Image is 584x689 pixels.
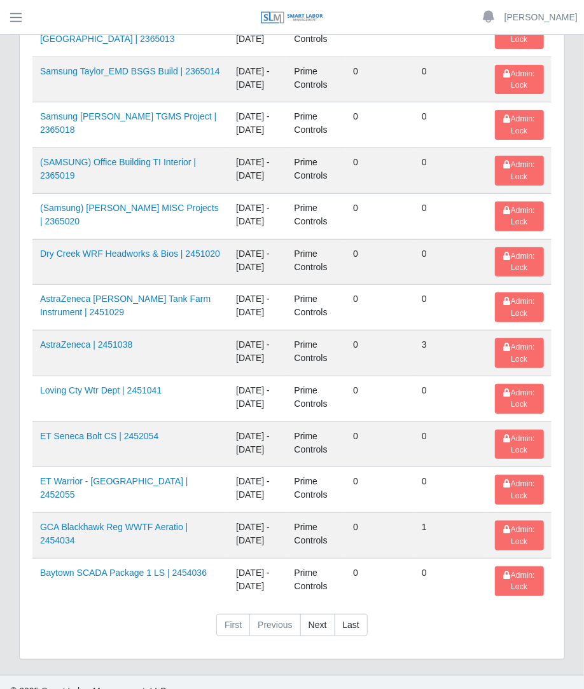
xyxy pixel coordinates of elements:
button: Admin: Lock [495,65,544,95]
span: Admin: Lock [504,160,535,181]
td: Prime Controls [286,285,345,331]
td: Prime Controls [286,513,345,559]
td: [DATE] - [DATE] [228,376,286,421]
td: [DATE] - [DATE] [228,285,286,331]
span: Admin: Lock [504,479,535,500]
button: Admin: Lock [495,384,544,414]
button: Admin: Lock [495,156,544,186]
td: 0 [414,467,487,513]
td: 0 [414,239,487,285]
a: (Samsung) [PERSON_NAME] MISC Projects | 2365020 [40,203,219,226]
span: Admin: Lock [504,297,535,317]
a: [PERSON_NAME] [504,11,578,24]
td: [DATE] - [DATE] [228,57,286,102]
button: Admin: Lock [495,475,544,505]
span: Admin: Lock [504,114,535,135]
td: Prime Controls [286,148,345,194]
td: [DATE] - [DATE] [228,102,286,148]
td: 0 [414,57,487,102]
td: 0 [345,193,414,239]
a: ET Warrior - [GEOGRAPHIC_DATA] | 2452055 [40,476,188,500]
td: 0 [414,376,487,421]
td: [DATE] - [DATE] [228,421,286,467]
td: 0 [345,513,414,559]
button: Admin: Lock [495,247,544,277]
td: Prime Controls [286,239,345,285]
a: Samsung [PERSON_NAME][GEOGRAPHIC_DATA] | 2365013 [40,20,175,44]
span: Admin: Lock [504,525,535,545]
span: Admin: Lock [504,69,535,90]
a: AstraZeneca | 2451038 [40,339,132,350]
td: 0 [414,193,487,239]
nav: pagination [32,614,552,647]
td: [DATE] - [DATE] [228,331,286,376]
button: Admin: Lock [495,110,544,140]
a: ET Seneca Bolt CS | 2452054 [40,431,158,441]
a: Loving Cty Wtr Dept | 2451041 [40,385,162,395]
td: Prime Controls [286,102,345,148]
td: 1 [414,513,487,559]
a: AstraZeneca [PERSON_NAME] Tank Farm Instrument | 2451029 [40,294,211,317]
td: [DATE] - [DATE] [228,513,286,559]
button: Admin: Lock [495,521,544,550]
td: 0 [345,285,414,331]
td: Prime Controls [286,331,345,376]
td: 0 [414,421,487,467]
td: [DATE] - [DATE] [228,558,286,603]
span: Admin: Lock [504,434,535,454]
a: GCA Blackhawk Reg WWTF Aeratio | 2454034 [40,522,188,545]
button: Admin: Lock [495,201,544,231]
button: Admin: Lock [495,430,544,460]
td: 0 [345,558,414,603]
button: Admin: Lock [495,338,544,368]
a: Dry Creek WRF Headworks & Bios | 2451020 [40,249,220,259]
td: 0 [414,558,487,603]
button: Admin: Lock [495,566,544,596]
td: Prime Controls [286,57,345,102]
td: Prime Controls [286,376,345,421]
td: 0 [345,331,414,376]
td: [DATE] - [DATE] [228,467,286,513]
td: 0 [414,148,487,194]
td: [DATE] - [DATE] [228,193,286,239]
td: 0 [345,467,414,513]
span: Admin: Lock [504,252,535,272]
span: Admin: Lock [504,206,535,226]
td: [DATE] - [DATE] [228,239,286,285]
td: 0 [345,376,414,421]
a: Baytown SCADA Package 1 LS | 2454036 [40,568,207,578]
a: Samsung Taylor_EMD BSGS Build | 2365014 [40,66,220,76]
span: Admin: Lock [504,571,535,591]
td: 0 [345,148,414,194]
td: 0 [414,102,487,148]
td: 0 [345,239,414,285]
span: Admin: Lock [504,388,535,409]
td: 0 [414,285,487,331]
td: [DATE] - [DATE] [228,148,286,194]
td: 3 [414,331,487,376]
img: SLM Logo [260,11,324,25]
a: Next [300,614,335,637]
td: Prime Controls [286,193,345,239]
td: Prime Controls [286,467,345,513]
td: Prime Controls [286,558,345,603]
button: Admin: Lock [495,292,544,322]
td: Prime Controls [286,421,345,467]
td: 0 [345,421,414,467]
a: Last [335,614,368,637]
span: Admin: Lock [504,343,535,363]
a: Samsung [PERSON_NAME] TGMS Project | 2365018 [40,111,216,135]
a: (SAMSUNG) Office Building TI Interior | 2365019 [40,157,196,181]
td: 0 [345,102,414,148]
td: 0 [345,57,414,102]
